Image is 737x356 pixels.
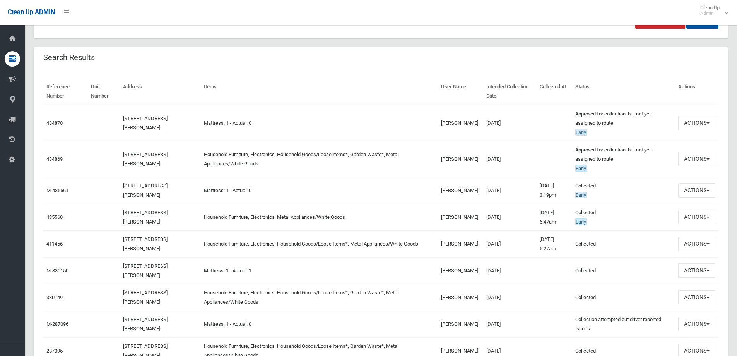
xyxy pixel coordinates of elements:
[678,263,715,278] button: Actions
[438,257,483,284] td: [PERSON_NAME]
[572,311,675,337] td: Collection attempted but driver reported issues
[123,115,168,131] a: [STREET_ADDRESS][PERSON_NAME]
[201,284,438,311] td: Household Furniture, Electronics, Household Goods/Loose Items*, Garden Waste*, Metal Appliances/W...
[438,78,483,105] th: User Name
[537,78,572,105] th: Collected At
[575,192,587,198] span: Early
[678,317,715,331] button: Actions
[575,165,587,172] span: Early
[678,152,715,166] button: Actions
[201,311,438,337] td: Mattress: 1 - Actual: 0
[123,236,168,251] a: [STREET_ADDRESS][PERSON_NAME]
[678,237,715,251] button: Actions
[46,348,63,354] a: 287095
[46,268,68,273] a: M-330150
[8,9,55,16] span: Clean Up ADMIN
[483,204,537,230] td: [DATE]
[438,204,483,230] td: [PERSON_NAME]
[34,50,104,65] header: Search Results
[572,141,675,177] td: Approved for collection, but not yet assigned to route
[572,177,675,204] td: Collected
[438,311,483,337] td: [PERSON_NAME]
[483,105,537,141] td: [DATE]
[537,177,572,204] td: [DATE] 3:19pm
[483,311,537,337] td: [DATE]
[46,156,63,162] a: 484869
[572,230,675,257] td: Collected
[123,151,168,167] a: [STREET_ADDRESS][PERSON_NAME]
[700,10,720,16] small: Admin
[537,204,572,230] td: [DATE] 6:47am
[438,141,483,177] td: [PERSON_NAME]
[123,263,168,278] a: [STREET_ADDRESS][PERSON_NAME]
[696,5,727,16] span: Clean Up
[572,257,675,284] td: Collected
[46,294,63,300] a: 330149
[678,116,715,130] button: Actions
[123,316,168,332] a: [STREET_ADDRESS][PERSON_NAME]
[120,78,200,105] th: Address
[123,183,168,198] a: [STREET_ADDRESS][PERSON_NAME]
[201,177,438,204] td: Mattress: 1 - Actual: 0
[483,177,537,204] td: [DATE]
[201,78,438,105] th: Items
[201,257,438,284] td: Mattress: 1 - Actual: 1
[43,78,88,105] th: Reference Number
[572,284,675,311] td: Collected
[575,218,587,225] span: Early
[678,290,715,304] button: Actions
[46,241,63,247] a: 411456
[201,204,438,230] td: Household Furniture, Electronics, Metal Appliances/White Goods
[438,230,483,257] td: [PERSON_NAME]
[675,78,718,105] th: Actions
[483,141,537,177] td: [DATE]
[483,284,537,311] td: [DATE]
[572,204,675,230] td: Collected
[438,105,483,141] td: [PERSON_NAME]
[201,105,438,141] td: Mattress: 1 - Actual: 0
[678,210,715,224] button: Actions
[46,321,68,327] a: M-287096
[572,78,675,105] th: Status
[575,129,587,136] span: Early
[438,177,483,204] td: [PERSON_NAME]
[572,105,675,141] td: Approved for collection, but not yet assigned to route
[46,214,63,220] a: 435560
[88,78,120,105] th: Unit Number
[46,120,63,126] a: 484870
[483,257,537,284] td: [DATE]
[201,230,438,257] td: Household Furniture, Electronics, Household Goods/Loose Items*, Metal Appliances/White Goods
[46,187,68,193] a: M-435561
[483,78,537,105] th: Intended Collection Date
[123,210,168,225] a: [STREET_ADDRESS][PERSON_NAME]
[483,230,537,257] td: [DATE]
[438,284,483,311] td: [PERSON_NAME]
[201,141,438,177] td: Household Furniture, Electronics, Household Goods/Loose Items*, Garden Waste*, Metal Appliances/W...
[537,230,572,257] td: [DATE] 5:27am
[123,290,168,305] a: [STREET_ADDRESS][PERSON_NAME]
[678,183,715,198] button: Actions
